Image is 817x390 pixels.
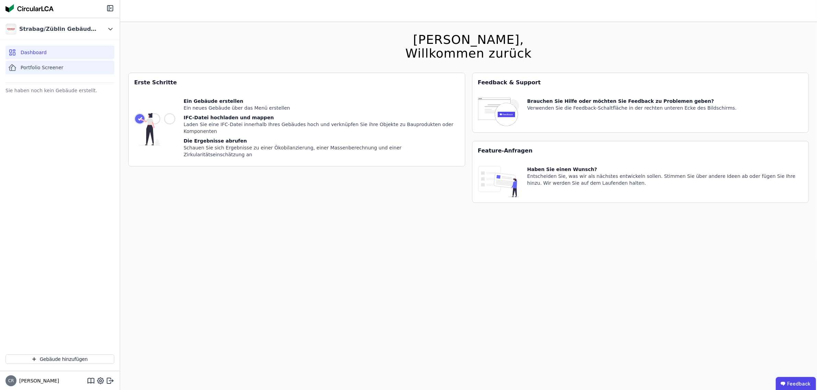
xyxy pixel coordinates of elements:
img: feedback-icon-HCTs5lye.svg [478,98,519,127]
div: Schauen Sie sich Ergebnisse zu einer Ökobilanzierung, einer Massenberechnung und einer Zirkularit... [184,144,459,158]
img: Concular [5,4,54,12]
div: Haben Sie einen Wunsch? [527,166,803,173]
button: Gebäude hinzufügen [5,354,114,364]
div: Erste Schritte [129,73,465,92]
div: Feature-Anfragen [472,141,809,160]
div: Willkommen zurück [405,47,532,60]
div: Sie haben noch kein Gebäude erstellt. [5,86,114,95]
img: Strabag/Züblin Gebäuderessourcenpass Gruppe [5,24,16,35]
div: Ein Gebäude erstellen [184,98,459,105]
div: Entscheiden Sie, was wir als nächstes entwickeln sollen. Stimmen Sie über andere Ideen ab oder fü... [527,173,803,186]
div: IFC-Datei hochladen und mappen [184,114,459,121]
img: feature_request_tile-UiXE1qGU.svg [478,166,519,197]
span: CR [8,379,14,383]
div: Brauchen Sie Hilfe oder möchten Sie Feedback zu Problemen geben? [527,98,737,105]
span: Dashboard [21,49,47,56]
div: Feedback & Support [472,73,809,92]
div: Strabag/Züblin Gebäuderessourcenpass Gruppe [19,25,98,33]
div: Verwenden Sie die Feedback-Schaltfläche in der rechten unteren Ecke des Bildschirms. [527,105,737,111]
img: getting_started_tile-DrF_GRSv.svg [134,98,175,161]
div: Laden Sie eine IFC-Datei innerhalb Ihres Gebäudes hoch und verknüpfen Sie ihre Objekte zu Bauprod... [184,121,459,135]
div: [PERSON_NAME], [405,33,532,47]
div: Die Ergebnisse abrufen [184,137,459,144]
span: [PERSON_NAME] [16,377,59,384]
div: Ein neues Gebäude über das Menü erstellen [184,105,459,111]
span: Portfolio Screener [21,64,63,71]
